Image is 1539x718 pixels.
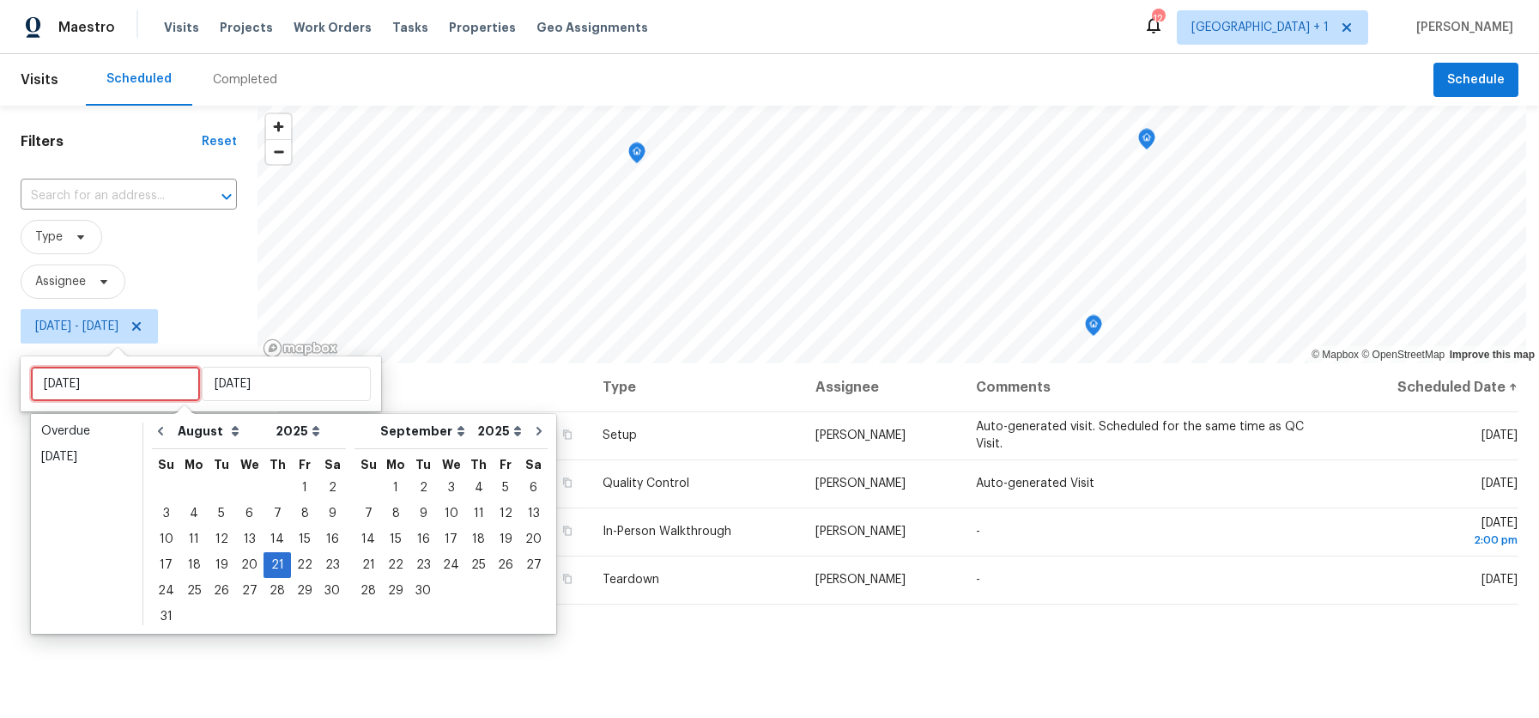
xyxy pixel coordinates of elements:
[354,526,382,552] div: Sun Sep 14 2025
[152,604,180,630] div: Sun Aug 31 2025
[465,501,492,526] div: Thu Sep 11 2025
[409,502,437,526] div: 9
[235,526,264,552] div: Wed Aug 13 2025
[258,106,1526,363] canvas: Map
[1348,517,1518,549] span: [DATE]
[492,475,519,501] div: Fri Sep 05 2025
[519,475,548,501] div: Sat Sep 06 2025
[152,605,180,629] div: 31
[492,553,519,577] div: 26
[235,501,264,526] div: Wed Aug 06 2025
[500,459,512,471] abbr: Friday
[180,553,208,577] div: 18
[1335,363,1518,411] th: Scheduled Date ↑
[603,429,637,441] span: Setup
[173,418,271,444] select: Month
[208,501,235,526] div: Tue Aug 05 2025
[266,114,291,139] button: Zoom in
[526,414,552,448] button: Go to next month
[235,527,264,551] div: 13
[180,501,208,526] div: Mon Aug 04 2025
[152,579,180,603] div: 24
[519,553,548,577] div: 27
[264,527,291,551] div: 14
[465,552,492,578] div: Thu Sep 25 2025
[382,527,409,551] div: 15
[1481,478,1518,490] span: [DATE]
[976,574,980,586] span: -
[264,501,291,526] div: Thu Aug 07 2025
[235,502,264,526] div: 6
[240,459,259,471] abbr: Wednesday
[180,552,208,578] div: Mon Aug 18 2025
[291,476,318,500] div: 1
[1433,63,1518,98] button: Schedule
[264,579,291,603] div: 28
[208,526,235,552] div: Tue Aug 12 2025
[1409,19,1513,36] span: [PERSON_NAME]
[208,527,235,551] div: 12
[628,143,645,169] div: Map marker
[492,526,519,552] div: Fri Sep 19 2025
[180,579,208,603] div: 25
[264,553,291,577] div: 21
[976,421,1304,450] span: Auto-generated visit. Scheduled for the same time as QC Visit.
[1447,70,1505,91] span: Schedule
[815,574,906,586] span: [PERSON_NAME]
[603,526,731,538] span: In-Person Walkthrough
[409,501,437,526] div: Tue Sep 09 2025
[442,459,461,471] abbr: Wednesday
[152,527,180,551] div: 10
[1361,349,1445,361] a: OpenStreetMap
[409,552,437,578] div: Tue Sep 23 2025
[354,579,382,603] div: 28
[976,526,980,538] span: -
[180,527,208,551] div: 11
[152,552,180,578] div: Sun Aug 17 2025
[382,526,409,552] div: Mon Sep 15 2025
[291,502,318,526] div: 8
[437,501,465,526] div: Wed Sep 10 2025
[525,459,542,471] abbr: Saturday
[415,459,431,471] abbr: Tuesday
[152,502,180,526] div: 3
[409,475,437,501] div: Tue Sep 02 2025
[492,502,519,526] div: 12
[560,475,575,490] button: Copy Address
[437,553,465,577] div: 24
[291,579,318,603] div: 29
[318,578,346,604] div: Sat Aug 30 2025
[264,526,291,552] div: Thu Aug 14 2025
[318,526,346,552] div: Sat Aug 16 2025
[106,70,172,88] div: Scheduled
[158,459,174,471] abbr: Sunday
[264,502,291,526] div: 7
[202,367,371,401] input: End date
[264,578,291,604] div: Thu Aug 28 2025
[382,476,409,500] div: 1
[437,527,465,551] div: 17
[318,476,346,500] div: 2
[589,363,802,411] th: Type
[519,527,548,551] div: 20
[382,553,409,577] div: 22
[271,418,324,444] select: Year
[382,579,409,603] div: 29
[202,133,237,150] div: Reset
[1348,532,1518,549] div: 2:00 pm
[180,578,208,604] div: Mon Aug 25 2025
[560,571,575,587] button: Copy Address
[266,140,291,164] span: Zoom out
[465,553,492,577] div: 25
[299,459,311,471] abbr: Friday
[235,552,264,578] div: Wed Aug 20 2025
[536,19,648,36] span: Geo Assignments
[354,502,382,526] div: 7
[437,526,465,552] div: Wed Sep 17 2025
[1191,19,1329,36] span: [GEOGRAPHIC_DATA] + 1
[1085,315,1102,342] div: Map marker
[382,502,409,526] div: 8
[437,502,465,526] div: 10
[58,19,115,36] span: Maestro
